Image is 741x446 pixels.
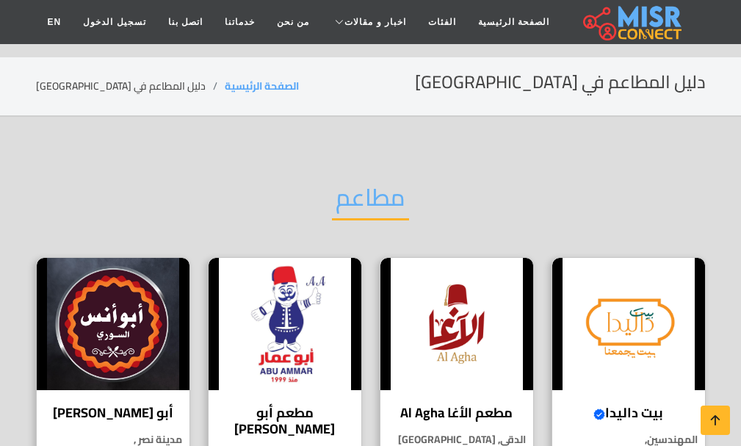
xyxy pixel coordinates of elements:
img: مطعم أبو عمار السوري [209,258,361,390]
svg: Verified account [593,409,605,420]
span: اخبار و مقالات [344,15,406,29]
img: أبو أنس السوري [37,258,189,390]
h4: مطعم أبو [PERSON_NAME] [220,405,350,436]
a: الفئات [417,8,467,36]
img: بيت داليدا [552,258,705,390]
a: EN [37,8,73,36]
a: من نحن [266,8,320,36]
li: دليل المطاعم في [GEOGRAPHIC_DATA] [36,79,225,94]
h2: دليل المطاعم في [GEOGRAPHIC_DATA] [415,72,706,93]
a: اخبار و مقالات [320,8,417,36]
a: الصفحة الرئيسية [225,76,299,96]
h4: مطعم الأغا Al Agha [391,405,522,421]
img: main.misr_connect [583,4,682,40]
h4: أبو [PERSON_NAME] [48,405,178,421]
a: الصفحة الرئيسية [467,8,560,36]
a: خدماتنا [214,8,266,36]
h4: بيت داليدا [563,405,694,421]
h2: مطاعم [332,183,409,220]
a: تسجيل الدخول [72,8,156,36]
img: مطعم الأغا Al Agha [380,258,533,390]
a: اتصل بنا [157,8,214,36]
